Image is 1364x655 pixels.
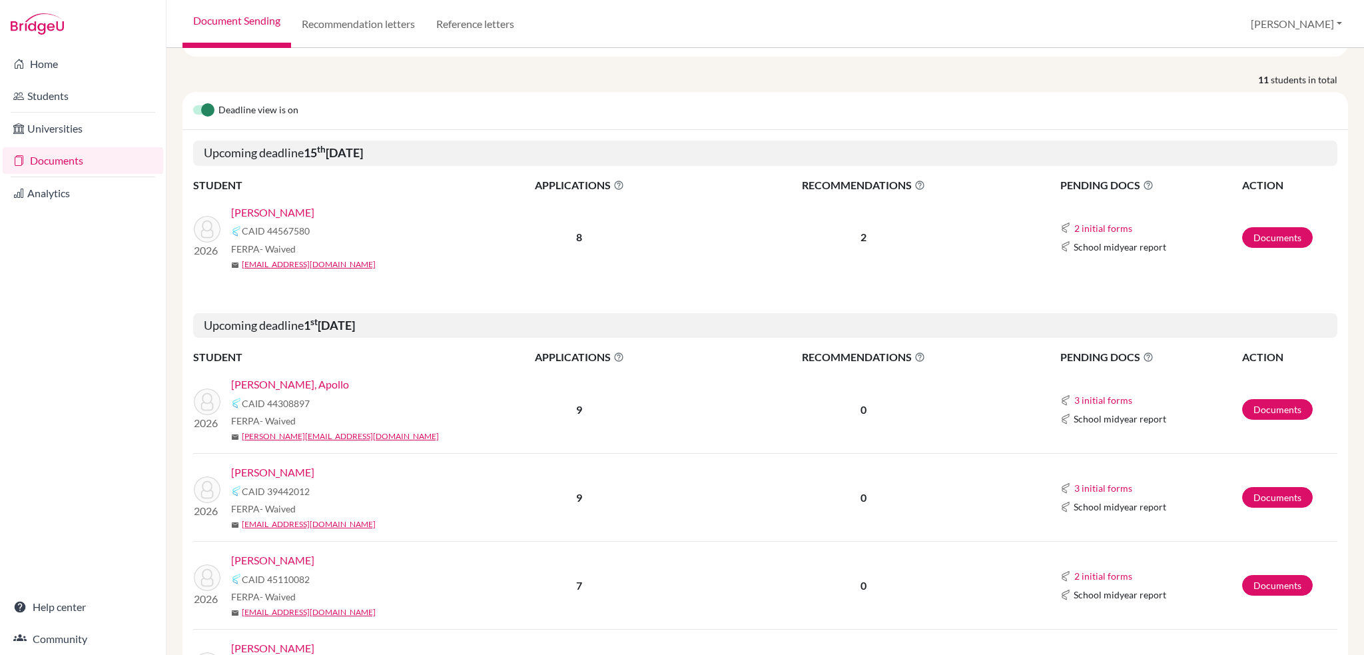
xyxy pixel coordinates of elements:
span: Deadline view is on [218,103,298,119]
a: Analytics [3,180,163,207]
img: Common App logo [1060,502,1071,512]
span: APPLICATIONS [460,349,699,365]
span: RECOMMENDATIONS [700,349,1028,365]
strong: 11 [1258,73,1271,87]
a: Universities [3,115,163,142]
span: - Waived [260,503,296,514]
span: FERPA [231,590,296,604]
img: Common App logo [1060,571,1071,582]
b: 9 [576,403,582,416]
a: Documents [3,147,163,174]
img: Common App logo [231,226,242,237]
button: 3 initial forms [1074,480,1133,496]
sup: st [310,317,318,327]
a: [EMAIL_ADDRESS][DOMAIN_NAME] [242,606,376,618]
img: Ghaffarpour, Dariush [194,564,220,591]
p: 2026 [194,415,220,431]
img: Common App logo [1060,395,1071,406]
img: Common App logo [231,398,242,408]
p: 0 [700,402,1028,418]
img: Common App logo [1060,483,1071,494]
button: 2 initial forms [1074,568,1133,584]
span: mail [231,521,239,529]
span: - Waived [260,591,296,602]
b: 8 [576,231,582,243]
th: ACTION [1241,177,1337,194]
span: CAID 39442012 [242,484,310,498]
th: ACTION [1241,348,1337,366]
span: RECOMMENDATIONS [700,177,1028,193]
img: Common App logo [231,486,242,496]
a: [EMAIL_ADDRESS][DOMAIN_NAME] [242,259,376,271]
span: School midyear report [1074,588,1166,602]
a: Documents [1242,227,1313,248]
span: CAID 44308897 [242,396,310,410]
img: Common App logo [231,574,242,584]
a: [EMAIL_ADDRESS][DOMAIN_NAME] [242,518,376,530]
img: Bridge-U [11,13,64,35]
span: FERPA [231,414,296,428]
span: - Waived [260,415,296,426]
span: mail [231,261,239,269]
span: CAID 44567580 [242,224,310,238]
span: students in total [1271,73,1348,87]
span: CAID 45110082 [242,572,310,586]
a: Documents [1242,575,1313,596]
a: Community [3,626,163,652]
b: 7 [576,579,582,592]
p: 2026 [194,243,220,259]
span: School midyear report [1074,500,1166,514]
a: [PERSON_NAME], Apollo [231,376,349,392]
button: [PERSON_NAME] [1245,11,1348,37]
th: STUDENT [193,177,460,194]
img: Berko-Boateng, Andrew [194,216,220,243]
a: [PERSON_NAME] [231,552,314,568]
span: APPLICATIONS [460,177,699,193]
img: Common App logo [1060,241,1071,252]
span: School midyear report [1074,240,1166,254]
img: Common App logo [1060,223,1071,233]
img: Andreichuk, Apollo [194,388,220,415]
a: Documents [1242,487,1313,508]
button: 3 initial forms [1074,392,1133,408]
span: - Waived [260,243,296,255]
button: 2 initial forms [1074,221,1133,236]
p: 2026 [194,591,220,607]
img: Common App logo [1060,590,1071,600]
span: PENDING DOCS [1060,177,1241,193]
span: FERPA [231,242,296,256]
span: FERPA [231,502,296,516]
p: 2 [700,229,1028,245]
a: [PERSON_NAME] [231,205,314,221]
span: PENDING DOCS [1060,349,1241,365]
sup: th [317,144,326,155]
p: 2026 [194,503,220,519]
th: STUDENT [193,348,460,366]
a: [PERSON_NAME][EMAIL_ADDRESS][DOMAIN_NAME] [242,430,439,442]
span: mail [231,433,239,441]
p: 0 [700,490,1028,506]
b: 9 [576,491,582,504]
img: Darko, Eli [194,476,220,503]
h5: Upcoming deadline [193,141,1337,166]
a: Home [3,51,163,77]
img: Common App logo [1060,414,1071,424]
a: Documents [1242,399,1313,420]
h5: Upcoming deadline [193,313,1337,338]
b: 1 [DATE] [304,318,355,332]
span: School midyear report [1074,412,1166,426]
span: mail [231,609,239,617]
a: Students [3,83,163,109]
p: 0 [700,578,1028,594]
b: 15 [DATE] [304,145,363,160]
a: [PERSON_NAME] [231,464,314,480]
a: Help center [3,594,163,620]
